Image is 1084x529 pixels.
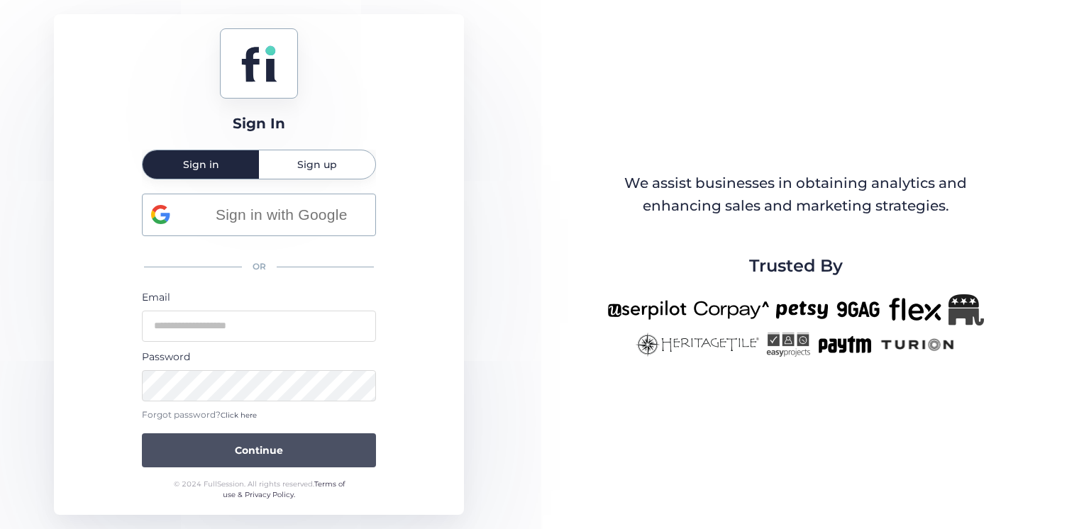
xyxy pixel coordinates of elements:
[636,333,759,357] img: heritagetile-new.png
[142,349,376,364] div: Password
[835,294,882,325] img: 9gag-new.png
[607,294,687,325] img: userpilot-new.png
[142,433,376,467] button: Continue
[235,442,283,458] span: Continue
[609,172,983,217] div: We assist businesses in obtaining analytics and enhancing sales and marketing strategies.
[776,294,828,325] img: petsy-new.png
[142,408,376,422] div: Forgot password?
[817,333,872,357] img: paytm-new.png
[889,294,941,325] img: flex-new.png
[694,294,769,325] img: corpay-new.png
[223,479,345,500] a: Terms of use & Privacy Policy.
[142,289,376,305] div: Email
[749,252,843,279] span: Trusted By
[142,252,376,282] div: OR
[183,160,219,169] span: Sign in
[948,294,984,325] img: Republicanlogo-bw.png
[766,333,810,357] img: easyprojects-new.png
[233,113,285,135] div: Sign In
[196,203,367,226] span: Sign in with Google
[221,411,257,420] span: Click here
[879,333,956,357] img: turion-new.png
[167,479,351,501] div: © 2024 FullSession. All rights reserved.
[297,160,337,169] span: Sign up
